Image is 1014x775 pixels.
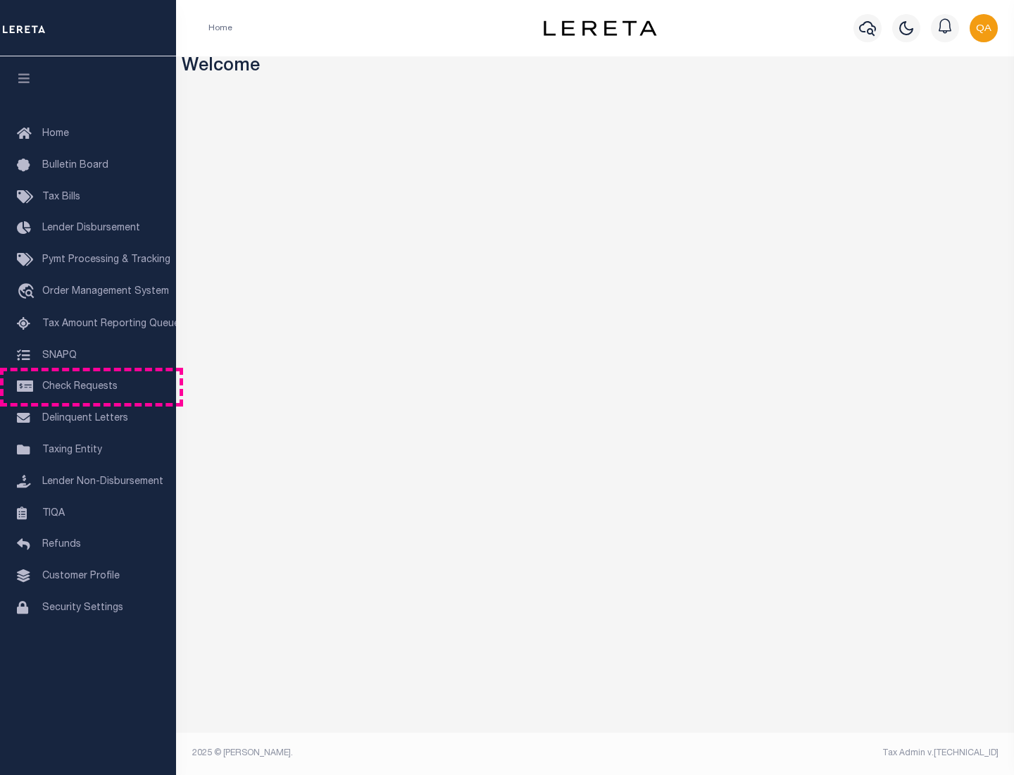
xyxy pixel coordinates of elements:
[42,255,170,265] span: Pymt Processing & Tracking
[42,319,180,329] span: Tax Amount Reporting Queue
[42,414,128,423] span: Delinquent Letters
[17,283,39,302] i: travel_explore
[42,445,102,455] span: Taxing Entity
[606,747,999,759] div: Tax Admin v.[TECHNICAL_ID]
[42,477,163,487] span: Lender Non-Disbursement
[970,14,998,42] img: svg+xml;base64,PHN2ZyB4bWxucz0iaHR0cDovL3d3dy53My5vcmcvMjAwMC9zdmciIHBvaW50ZXItZXZlbnRzPSJub25lIi...
[42,287,169,297] span: Order Management System
[42,571,120,581] span: Customer Profile
[42,192,80,202] span: Tax Bills
[208,22,232,35] li: Home
[42,129,69,139] span: Home
[42,161,108,170] span: Bulletin Board
[42,540,81,550] span: Refunds
[42,382,118,392] span: Check Requests
[42,350,77,360] span: SNAPQ
[182,747,596,759] div: 2025 © [PERSON_NAME].
[42,603,123,613] span: Security Settings
[544,20,656,36] img: logo-dark.svg
[42,508,65,518] span: TIQA
[182,56,1009,78] h3: Welcome
[42,223,140,233] span: Lender Disbursement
